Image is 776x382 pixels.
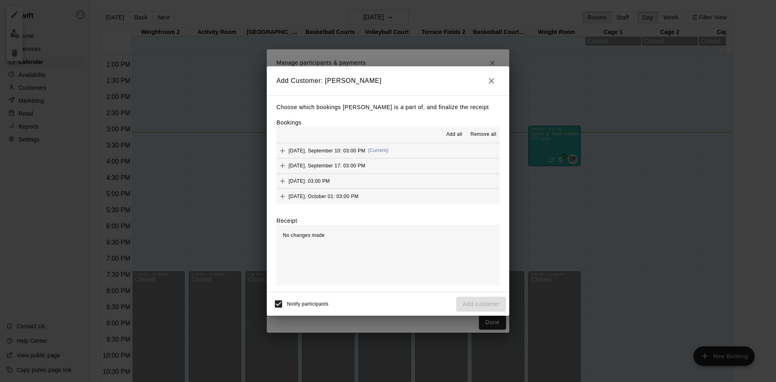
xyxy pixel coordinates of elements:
[267,66,509,95] h2: Add Customer: [PERSON_NAME]
[289,178,330,184] span: [DATE]: 03:00 PM
[441,128,467,141] button: Add all
[276,217,297,225] label: Receipt
[276,163,289,169] span: Add
[467,128,500,141] button: Remove all
[276,174,500,189] button: Add[DATE]: 03:00 PM
[276,189,500,204] button: Add[DATE], October 01: 03:00 PM
[276,102,500,112] p: Choose which bookings [PERSON_NAME] is a part of, and finalize the receipt
[276,147,289,153] span: Add
[368,148,389,153] span: (Current)
[470,131,496,139] span: Remove all
[289,148,365,153] span: [DATE], September 10: 03:00 PM
[289,163,365,169] span: [DATE], September 17: 03:00 PM
[289,193,358,199] span: [DATE], October 01: 03:00 PM
[446,131,462,139] span: Add all
[276,177,289,184] span: Add
[276,193,289,199] span: Add
[276,119,302,126] label: Bookings
[276,143,500,158] button: Add[DATE], September 10: 03:00 PM(Current)
[276,158,500,173] button: Add[DATE], September 17: 03:00 PM
[283,232,325,238] span: No changes made
[287,302,329,307] span: Notify participants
